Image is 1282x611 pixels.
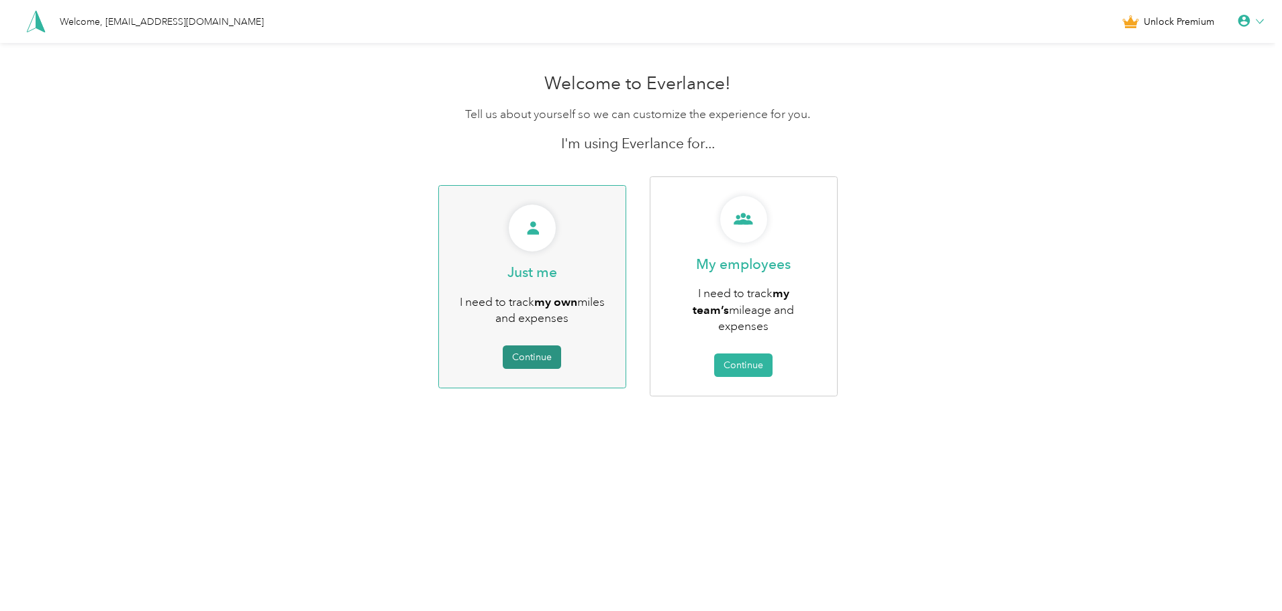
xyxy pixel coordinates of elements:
[507,263,557,282] p: Just me
[696,255,791,274] p: My employees
[714,353,773,377] button: Continue
[1144,15,1214,29] span: Unlock Premium
[460,294,605,326] span: I need to track miles and expenses
[319,106,956,123] p: Tell us about yourself so we can customize the experience for you.
[534,294,577,309] b: my own
[693,286,789,317] b: my team’s
[503,345,561,369] button: Continue
[1207,536,1282,611] iframe: Everlance-gr Chat Button Frame
[319,73,956,95] h1: Welcome to Everlance!
[319,134,956,153] p: I'm using Everlance for...
[693,286,794,333] span: I need to track mileage and expenses
[60,15,264,29] div: Welcome, [EMAIL_ADDRESS][DOMAIN_NAME]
